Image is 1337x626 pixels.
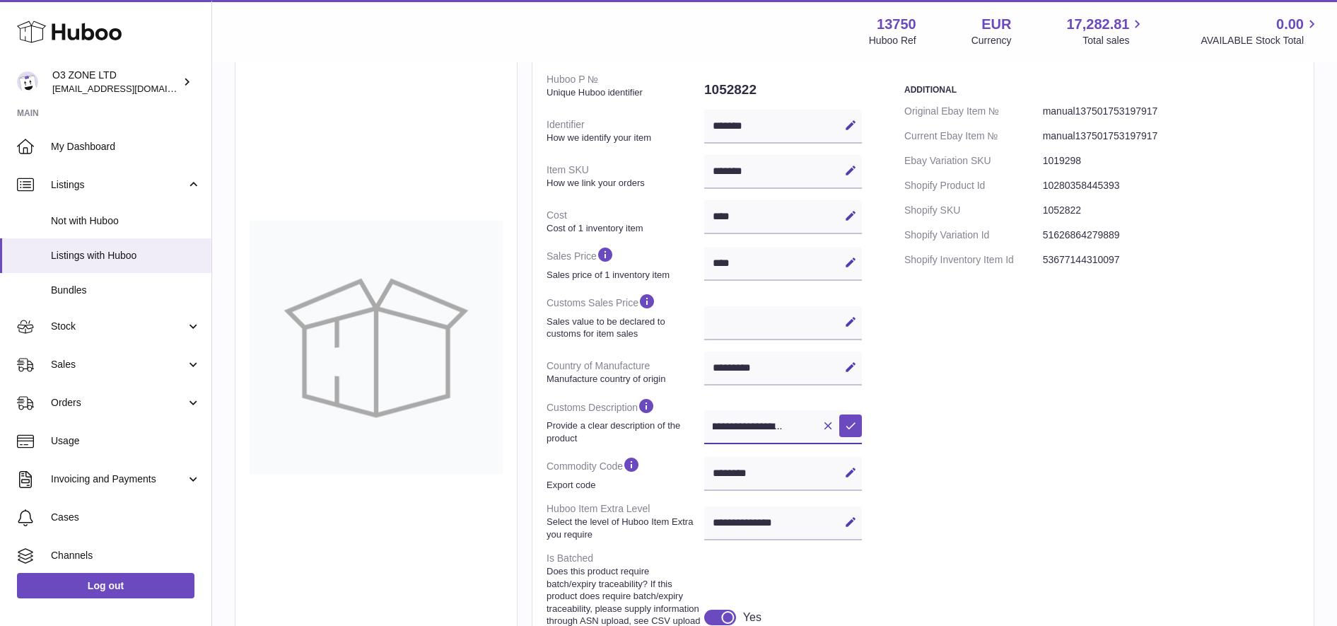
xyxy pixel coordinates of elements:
[1066,15,1129,34] span: 17,282.81
[51,249,201,262] span: Listings with Huboo
[547,203,704,240] dt: Cost
[1201,15,1320,47] a: 0.00 AVAILABLE Stock Total
[981,15,1011,34] strong: EUR
[1043,173,1300,198] dd: 10280358445393
[51,178,186,192] span: Listings
[547,419,701,444] strong: Provide a clear description of the product
[904,173,1043,198] dt: Shopify Product Id
[904,124,1043,149] dt: Current Ebay Item №
[547,86,701,99] strong: Unique Huboo identifier
[51,140,201,153] span: My Dashboard
[51,320,186,333] span: Stock
[51,214,201,228] span: Not with Huboo
[51,434,201,448] span: Usage
[250,221,503,474] img: no-photo-large.jpg
[1043,223,1300,248] dd: 51626864279889
[547,354,704,390] dt: Country of Manufacture
[547,497,704,546] dt: Huboo Item Extra Level
[743,610,761,625] div: Yes
[547,391,704,450] dt: Customs Description
[547,286,704,345] dt: Customs Sales Price
[547,222,701,235] strong: Cost of 1 inventory item
[869,34,916,47] div: Huboo Ref
[904,99,1043,124] dt: Original Ebay Item №
[547,67,704,104] dt: Huboo P №
[1043,149,1300,173] dd: 1019298
[547,158,704,195] dt: Item SKU
[904,84,1300,95] h3: Additional
[1082,34,1145,47] span: Total sales
[52,69,180,95] div: O3 ZONE LTD
[904,248,1043,272] dt: Shopify Inventory Item Id
[547,177,701,190] strong: How we link your orders
[547,450,704,497] dt: Commodity Code
[547,269,701,282] strong: Sales price of 1 inventory item
[547,315,701,340] strong: Sales value to be declared to customs for item sales
[547,132,701,144] strong: How we identify your item
[51,549,201,562] span: Channels
[877,15,916,34] strong: 13750
[904,223,1043,248] dt: Shopify Variation Id
[547,240,704,286] dt: Sales Price
[1066,15,1145,47] a: 17,282.81 Total sales
[51,358,186,371] span: Sales
[1043,124,1300,149] dd: manual137501753197917
[1043,99,1300,124] dd: manual137501753197917
[547,112,704,149] dt: Identifier
[547,479,701,492] strong: Export code
[704,75,862,105] dd: 1052822
[51,511,201,524] span: Cases
[904,198,1043,223] dt: Shopify SKU
[52,83,208,94] span: [EMAIL_ADDRESS][DOMAIN_NAME]
[1043,198,1300,223] dd: 1052822
[51,473,186,486] span: Invoicing and Payments
[1276,15,1304,34] span: 0.00
[547,373,701,386] strong: Manufacture country of origin
[1201,34,1320,47] span: AVAILABLE Stock Total
[971,34,1012,47] div: Currency
[51,396,186,410] span: Orders
[17,573,194,598] a: Log out
[904,149,1043,173] dt: Ebay Variation SKU
[547,516,701,540] strong: Select the level of Huboo Item Extra you require
[51,284,201,297] span: Bundles
[1043,248,1300,272] dd: 53677144310097
[17,71,38,93] img: hello@o3zoneltd.co.uk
